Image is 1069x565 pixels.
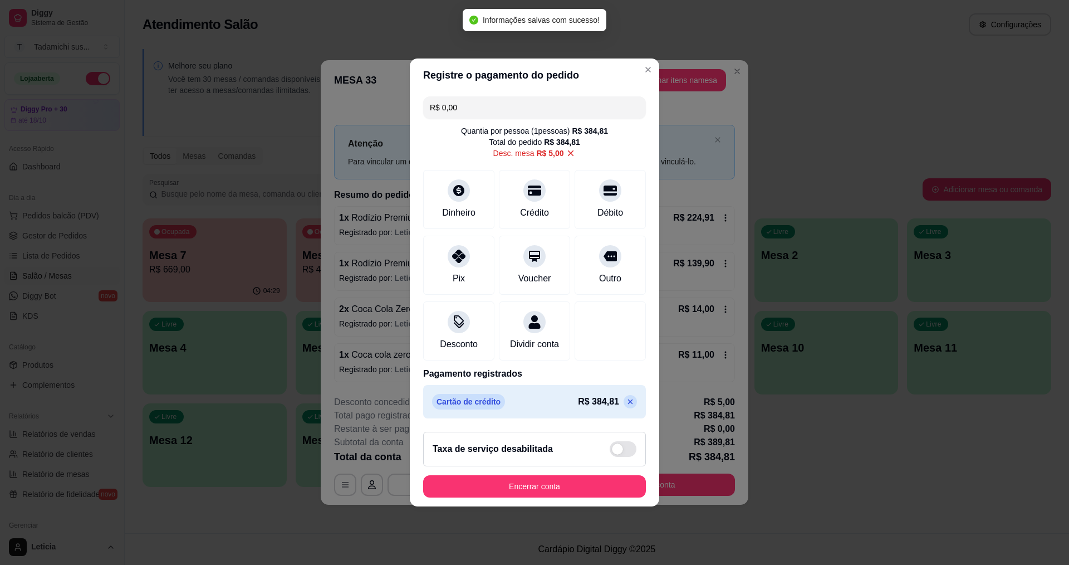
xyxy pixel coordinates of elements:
[430,96,639,119] input: Ex.: hambúrguer de cordeiro
[410,59,659,92] header: Registre o pagamento do pedido
[536,148,563,159] span: R$ 5,00
[510,338,559,351] div: Dividir conta
[572,125,608,137] div: R$ 384,81
[469,16,478,25] span: check-circle
[489,137,580,148] div: Total do pedido
[461,125,608,137] div: Quantia por pessoa ( 1 pessoas)
[518,272,551,285] div: Voucher
[432,394,505,410] p: Cartão de crédito
[442,206,475,220] div: Dinheiro
[433,442,553,456] h2: Taxa de serviço desabilitada
[639,61,657,79] button: Close
[440,338,478,351] div: Desconto
[493,148,564,159] p: Desc. mesa
[520,206,549,220] div: Crédito
[423,367,646,381] p: Pagamento registrados
[544,137,580,148] div: R$ 384,81
[597,206,623,220] div: Débito
[578,395,619,408] p: R$ 384,81
[599,272,621,285] div: Outro
[483,16,600,25] span: Informações salvas com sucesso!
[453,272,465,285] div: Pix
[423,475,646,498] button: Encerrar conta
